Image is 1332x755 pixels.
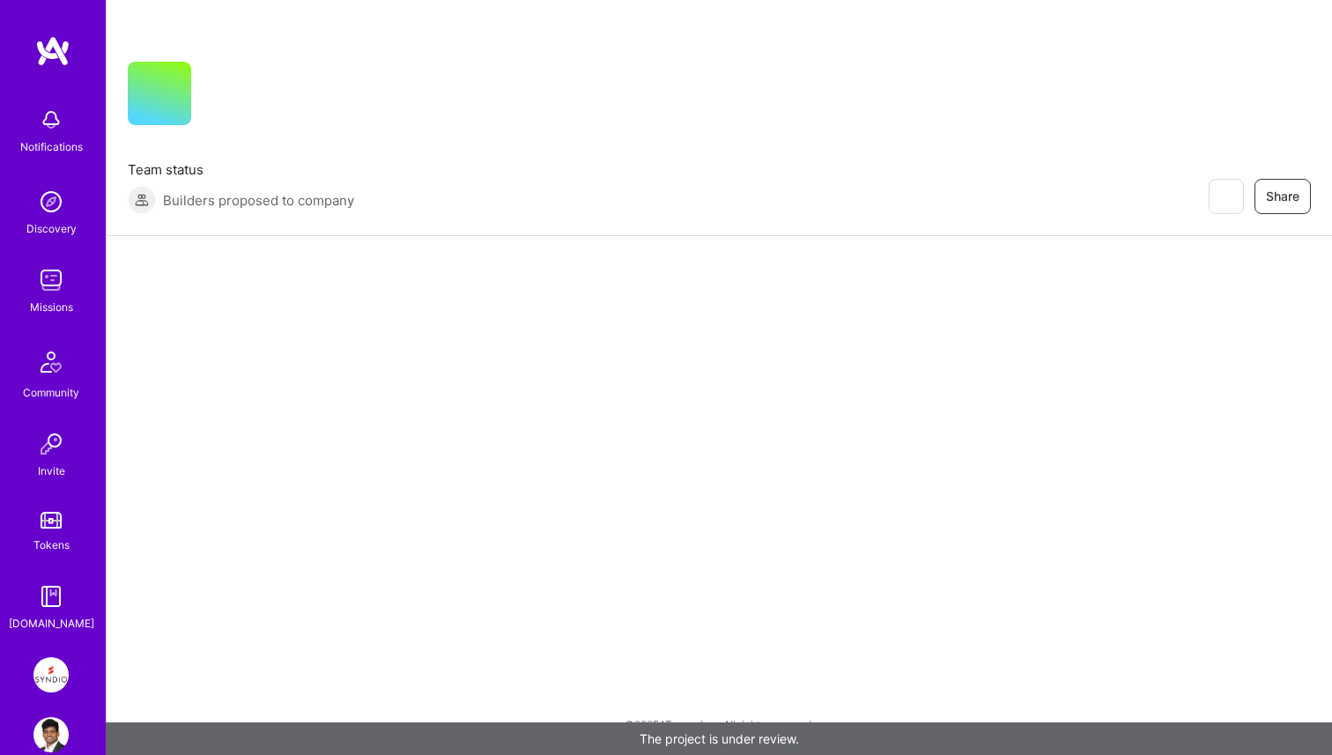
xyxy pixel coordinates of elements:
img: discovery [33,184,69,219]
img: teamwork [33,263,69,298]
img: User Avatar [33,717,69,752]
span: Share [1266,188,1299,205]
div: Tokens [33,536,70,554]
img: tokens [41,512,62,529]
div: Notifications [20,137,83,156]
i: icon EyeClosed [1218,189,1232,204]
img: logo [35,35,70,67]
div: Community [23,383,79,402]
div: Missions [30,298,73,316]
img: Builders proposed to company [128,186,156,214]
div: [DOMAIN_NAME] [9,614,94,633]
a: User Avatar [29,717,73,752]
div: Discovery [26,219,77,238]
i: icon CompanyGray [212,90,226,104]
img: Syndio: Transformation Engine Modernization [33,657,69,692]
span: Team status [128,160,354,179]
div: The project is under review. [106,722,1332,755]
span: Builders proposed to company [163,191,354,210]
div: Invite [38,462,65,480]
img: guide book [33,579,69,614]
img: Invite [33,426,69,462]
img: bell [33,102,69,137]
button: Share [1254,179,1311,214]
a: Syndio: Transformation Engine Modernization [29,657,73,692]
img: Community [30,341,72,383]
